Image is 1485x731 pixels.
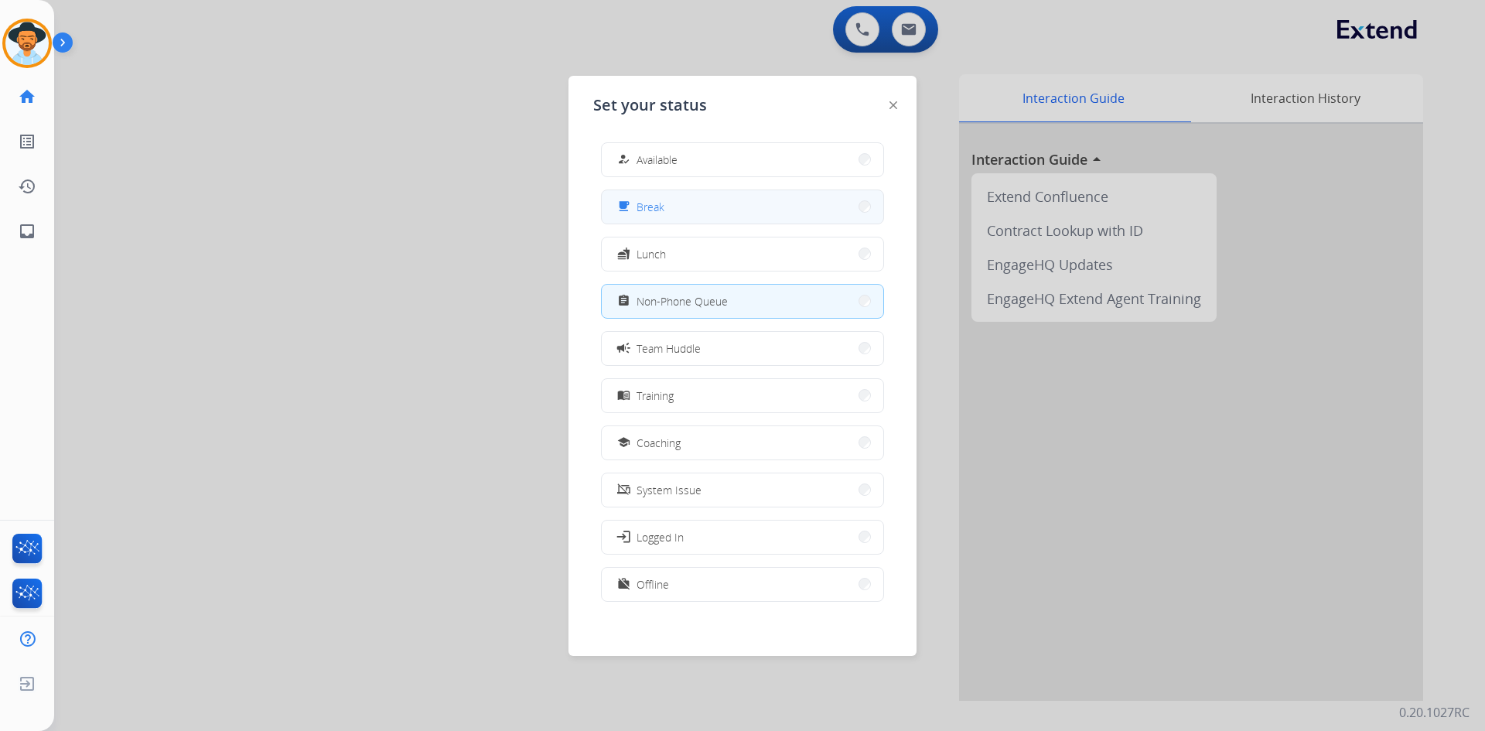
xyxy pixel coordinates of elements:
button: Available [602,143,883,176]
button: Team Huddle [602,332,883,365]
button: Non-Phone Queue [602,285,883,318]
mat-icon: work_off [617,578,630,591]
mat-icon: fastfood [617,248,630,261]
span: System Issue [637,482,702,498]
mat-icon: menu_book [617,389,630,402]
span: Coaching [637,435,681,451]
mat-icon: home [18,87,36,106]
span: Training [637,388,674,404]
mat-icon: history [18,177,36,196]
mat-icon: login [616,529,631,545]
mat-icon: campaign [616,340,631,356]
img: close-button [889,101,897,109]
span: Lunch [637,246,666,262]
img: avatar [5,22,49,65]
mat-icon: phonelink_off [617,483,630,497]
button: Lunch [602,237,883,271]
span: Break [637,199,664,215]
span: Team Huddle [637,340,701,357]
span: Available [637,152,678,168]
button: Break [602,190,883,224]
button: Offline [602,568,883,601]
mat-icon: list_alt [18,132,36,151]
mat-icon: inbox [18,222,36,241]
span: Non-Phone Queue [637,293,728,309]
button: Logged In [602,521,883,554]
mat-icon: free_breakfast [617,200,630,213]
p: 0.20.1027RC [1399,703,1470,722]
span: Offline [637,576,669,593]
button: System Issue [602,473,883,507]
mat-icon: assignment [617,295,630,308]
span: Logged In [637,529,684,545]
button: Coaching [602,426,883,459]
mat-icon: how_to_reg [617,153,630,166]
button: Training [602,379,883,412]
mat-icon: school [617,436,630,449]
span: Set your status [593,94,707,116]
